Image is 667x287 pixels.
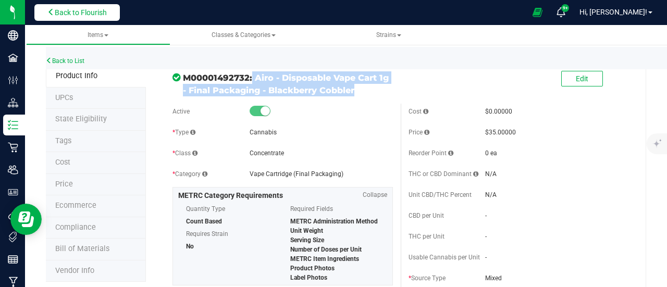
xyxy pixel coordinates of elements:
span: METRC Item Ingredients [290,255,359,263]
inline-svg: Distribution [8,97,18,108]
span: Items [88,31,108,39]
span: In Sync [172,72,180,83]
span: Ecommerce [55,201,96,210]
span: Price [409,129,429,136]
span: Requires Strain [186,226,275,242]
inline-svg: Inventory [8,120,18,130]
inline-svg: Reports [8,254,18,265]
span: Collapse [363,190,387,199]
inline-svg: Manufacturing [8,277,18,287]
inline-svg: Configuration [8,75,18,85]
span: - [485,233,487,240]
button: Edit [561,71,603,86]
span: Number of Doses per Unit [290,246,362,253]
span: Concentrate [250,149,284,157]
span: 0 ea [485,149,497,157]
span: Price [55,180,73,189]
span: CBD per Unit [409,212,444,219]
span: N/A [485,170,497,178]
span: Reorder Point [409,149,453,157]
span: 9+ [563,6,567,10]
span: Compliance [55,223,96,232]
span: M00001492732: Airo - Disposable Vape Cart 1g - Final Packaging - Blackberry Cobbler [183,71,393,96]
span: Bill of Materials [55,244,109,253]
span: $0.00000 [485,108,512,115]
span: Usable Cannabis per Unit [409,254,480,261]
span: Open Ecommerce Menu [526,2,549,22]
span: THC per Unit [409,233,444,240]
span: Tag [55,136,71,145]
span: Hi, [PERSON_NAME]! [579,8,647,16]
a: Back to List [46,57,84,65]
span: Vendor Info [55,266,94,275]
span: Type [172,129,195,136]
span: Count Based [186,218,222,225]
span: METRC Category Requirements [178,191,283,199]
inline-svg: Retail [8,142,18,153]
span: Cost [55,158,70,167]
span: Back to Flourish [55,8,107,17]
span: Product Photos [290,265,335,272]
span: Strains [376,31,401,39]
span: THC or CBD Dominant [409,170,478,178]
span: Required Fields [290,201,379,217]
span: Product Info [56,71,97,80]
inline-svg: Tags [8,232,18,242]
inline-svg: Users [8,165,18,175]
inline-svg: Facilities [8,53,18,63]
span: Tag [55,115,107,123]
span: - [485,254,487,261]
span: Label Photos [290,274,327,281]
span: Category [172,170,207,178]
span: Mixed [485,273,628,283]
span: METRC Administration Method [290,218,378,225]
span: $35.00000 [485,129,516,136]
span: Classes & Categories [212,31,276,39]
span: Source Type [409,274,446,282]
span: No [186,243,194,250]
button: Back to Flourish [34,4,120,21]
span: Serving Size [290,236,324,244]
span: Class [172,149,197,157]
span: - [485,212,487,219]
span: Quantity Type [186,201,275,217]
span: Unit Weight [290,227,323,234]
span: Active [172,108,190,115]
span: Cost [409,108,428,115]
span: N/A [485,191,497,198]
iframe: Resource center [10,204,42,235]
span: Tag [55,93,73,102]
span: Unit CBD/THC Percent [409,191,472,198]
inline-svg: Company [8,30,18,41]
span: Cannabis [250,129,277,136]
span: Vape Cartridge (Final Packaging) [250,170,343,178]
span: Edit [576,74,588,83]
inline-svg: User Roles [8,187,18,197]
inline-svg: Integrations [8,209,18,220]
